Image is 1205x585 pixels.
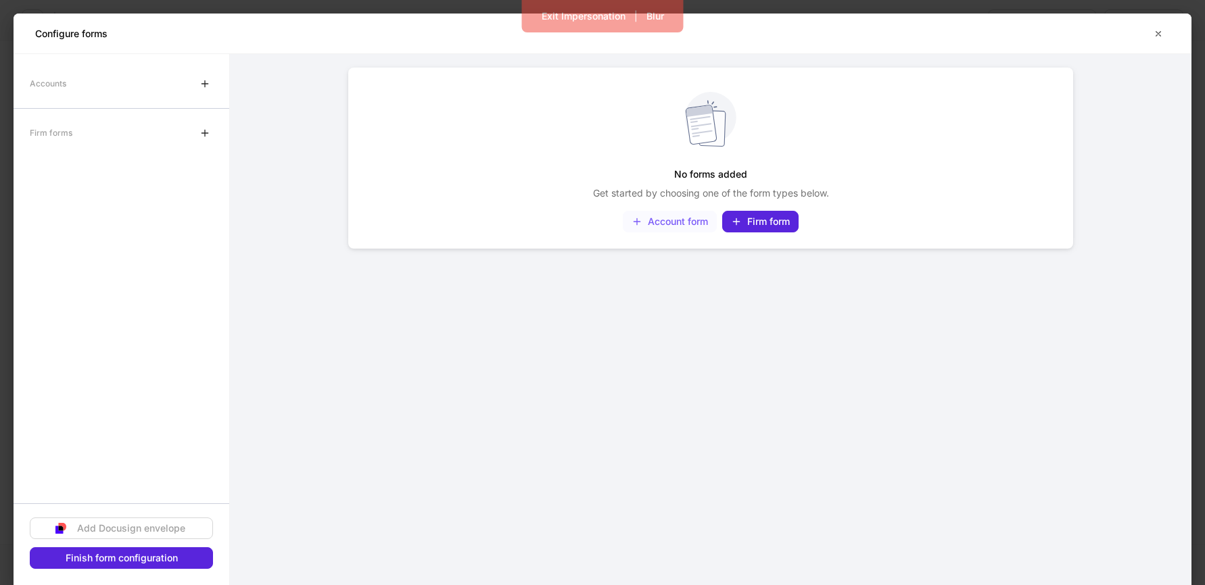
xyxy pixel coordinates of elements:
[731,216,790,227] div: Firm form
[632,216,708,227] div: Account form
[35,27,108,41] h5: Configure forms
[542,11,625,21] div: Exit Impersonation
[30,72,66,95] div: Accounts
[593,186,829,200] p: Get started by choosing one of the form types below.
[674,162,747,186] h5: No forms added
[30,121,72,145] div: Firm forms
[66,553,178,563] div: Finish form configuration
[722,211,799,232] button: Firm form
[623,211,717,232] button: Account form
[30,547,213,569] button: Finish form configuration
[646,11,664,21] div: Blur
